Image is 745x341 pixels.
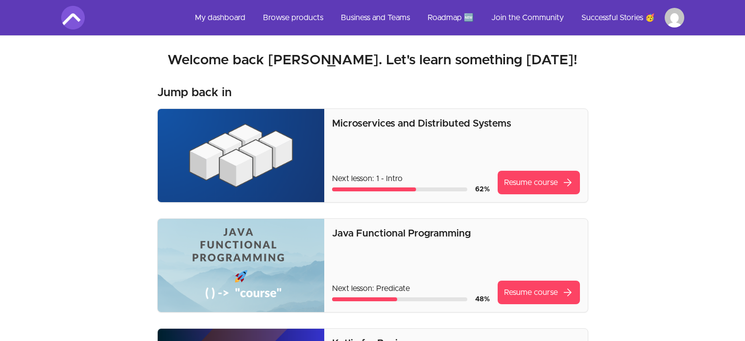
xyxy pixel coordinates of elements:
a: Business and Teams [333,6,418,29]
div: Course progress [332,297,467,301]
div: Course progress [332,187,467,191]
a: Browse products [255,6,331,29]
img: Product image for Java Functional Programming [158,219,325,312]
nav: Main [187,6,684,29]
span: arrow_forward [562,287,574,298]
img: Amigoscode logo [61,6,85,29]
h3: Jump back in [157,85,232,101]
a: Join the Community [483,6,572,29]
a: Resume coursearrow_forward [498,171,580,194]
p: Microservices and Distributed Systems [332,117,579,131]
span: arrow_forward [562,177,574,188]
p: Next lesson: 1 - Intro [332,173,489,184]
img: Profile image for John Ebri [665,8,684,27]
a: My dashboard [187,6,253,29]
p: Next lesson: Predicate [332,283,489,294]
span: 62 % [475,186,490,193]
a: Resume coursearrow_forward [498,281,580,304]
a: Roadmap 🆕 [420,6,481,29]
img: Product image for Microservices and Distributed Systems [158,109,325,202]
p: Java Functional Programming [332,227,579,240]
h2: Welcome back [PERSON_NAME]. Let's learn something [DATE]! [61,52,684,69]
a: Successful Stories 🥳 [574,6,663,29]
span: 48 % [475,296,490,303]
